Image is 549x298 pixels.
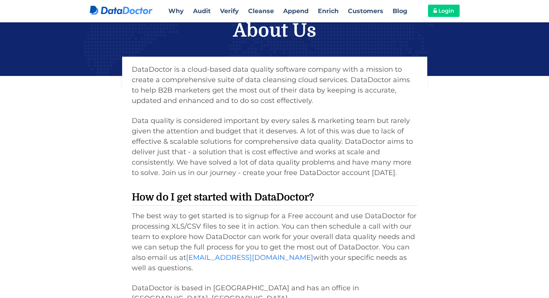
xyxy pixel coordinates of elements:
[168,7,184,15] span: Why
[132,190,418,206] h2: How do I get started with DataDoctor?
[118,19,432,42] h1: About Us
[132,209,418,275] p: The best way to get started is to signup for a Free account and use DataDoctor for processing XLS...
[132,114,418,180] p: Data quality is considered important by every sales & marketing team but rarely given the attenti...
[193,7,211,15] span: Audit
[393,7,407,15] span: Blog
[283,7,309,15] span: Append
[428,5,460,17] a: Login
[186,253,313,262] a: [EMAIL_ADDRESS][DOMAIN_NAME]
[348,7,383,15] span: Customers
[248,7,274,15] span: Cleanse
[318,7,339,15] span: Enrich
[132,62,418,108] p: DataDoctor is a cloud-based data quality software company with a mission to create a comprehensiv...
[220,7,239,15] span: Verify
